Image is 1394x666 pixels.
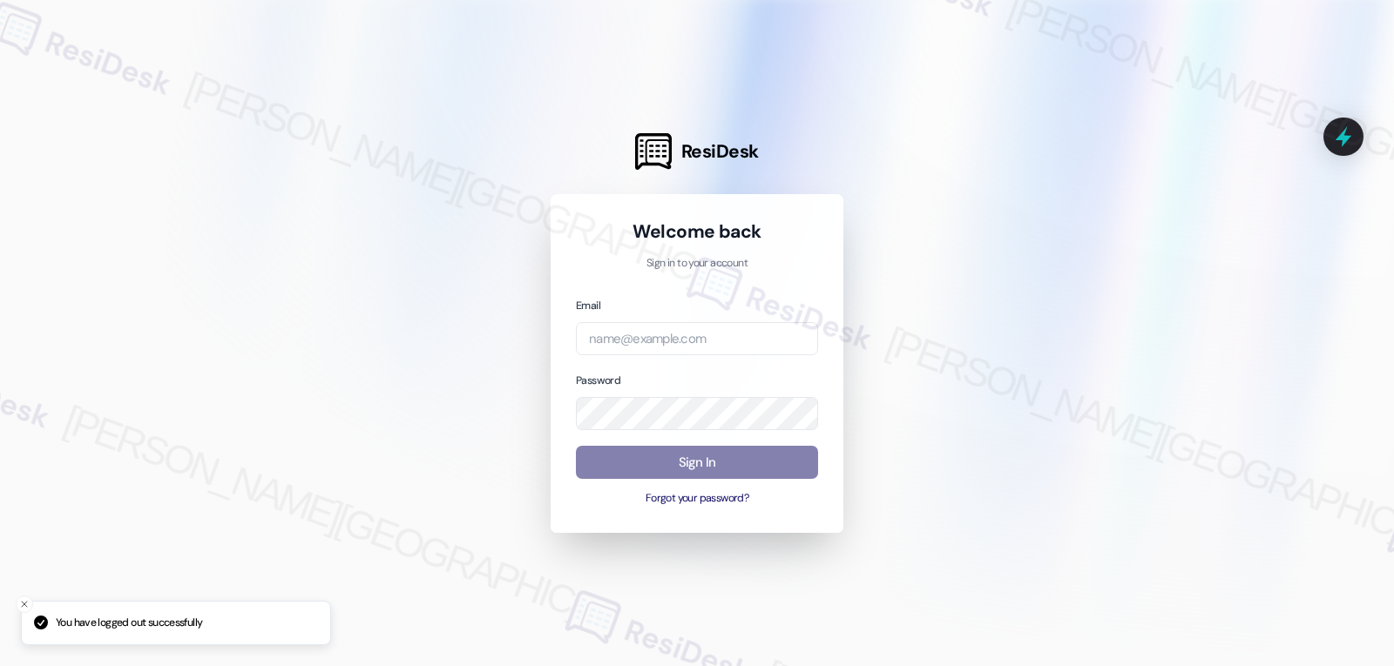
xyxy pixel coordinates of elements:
[576,373,620,387] label: Password
[576,491,818,507] button: Forgot your password?
[576,446,818,480] button: Sign In
[576,299,600,313] label: Email
[576,219,818,244] h1: Welcome back
[576,322,818,356] input: name@example.com
[681,139,759,164] span: ResiDesk
[16,595,33,613] button: Close toast
[56,616,202,631] p: You have logged out successfully
[635,133,672,170] img: ResiDesk Logo
[576,256,818,272] p: Sign in to your account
